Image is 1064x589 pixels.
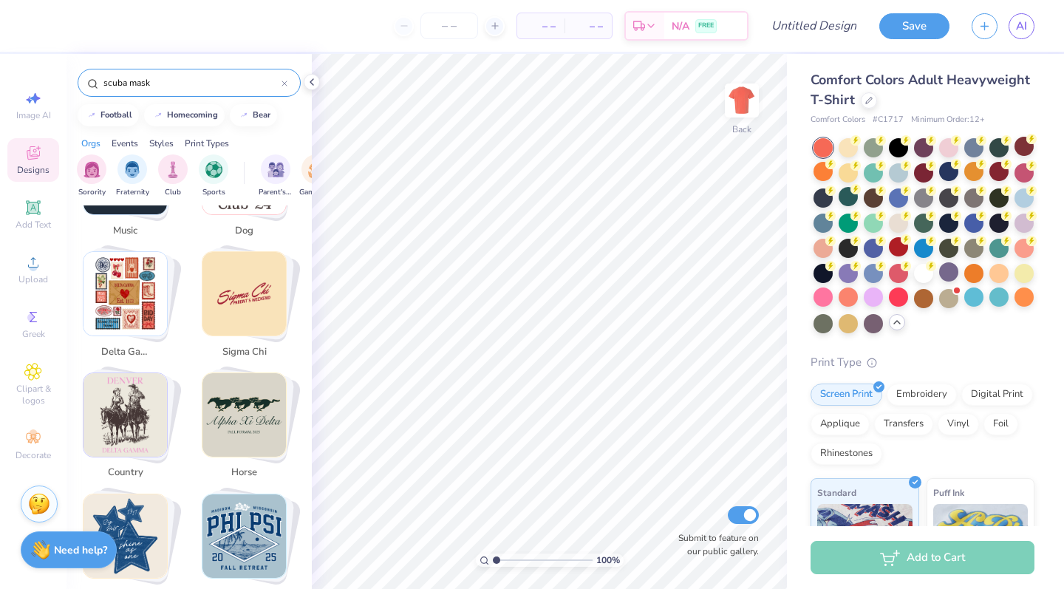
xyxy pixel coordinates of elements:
[165,187,181,198] span: Club
[7,383,59,406] span: Clipart & logos
[202,187,225,198] span: Sports
[259,154,293,198] button: filter button
[983,413,1018,435] div: Foil
[199,154,228,198] div: filter for Sports
[18,273,48,285] span: Upload
[16,449,51,461] span: Decorate
[817,504,913,578] img: Standard
[267,161,284,178] img: Parent's Weekend Image
[874,413,933,435] div: Transfers
[238,111,250,120] img: trend_line.gif
[732,123,751,136] div: Back
[158,154,188,198] button: filter button
[101,224,149,239] span: music
[220,345,268,360] span: sigma chi
[86,111,98,120] img: trend_line.gif
[596,554,620,567] span: 100 %
[101,466,149,480] span: country
[158,154,188,198] div: filter for Club
[116,154,149,198] div: filter for Fraternity
[811,354,1034,371] div: Print Type
[811,413,870,435] div: Applique
[220,224,268,239] span: dog
[259,154,293,198] div: filter for Parent's Weekend
[16,219,51,231] span: Add Text
[526,18,556,34] span: – –
[54,543,107,557] strong: Need help?
[205,161,222,178] img: Sports Image
[299,187,333,198] span: Game Day
[165,161,181,178] img: Club Image
[259,187,293,198] span: Parent's Weekend
[253,111,270,119] div: bear
[193,251,304,365] button: Stack Card Button sigma chi
[83,373,167,457] img: country
[116,154,149,198] button: filter button
[202,373,286,457] img: horse
[299,154,333,198] button: filter button
[202,494,286,578] img: beach
[811,114,865,126] span: Comfort Colors
[1016,18,1027,35] span: AI
[22,328,45,340] span: Greek
[167,111,218,119] div: homecoming
[308,161,325,178] img: Game Day Image
[760,11,868,41] input: Untitled Design
[152,111,164,120] img: trend_line.gif
[102,75,282,90] input: Try "Alpha"
[78,104,139,126] button: football
[873,114,904,126] span: # C1717
[83,161,100,178] img: Sorority Image
[144,104,225,126] button: homecoming
[101,345,149,360] span: delta gamma
[124,161,140,178] img: Fraternity Image
[961,384,1033,406] div: Digital Print
[116,187,149,198] span: Fraternity
[83,252,167,336] img: delta gamma
[727,86,757,115] img: Back
[112,137,138,150] div: Events
[811,384,882,406] div: Screen Print
[77,154,106,198] div: filter for Sorority
[74,372,185,486] button: Stack Card Button country
[16,109,51,121] span: Image AI
[933,485,964,500] span: Puff Ink
[199,154,228,198] button: filter button
[811,71,1030,109] span: Comfort Colors Adult Heavyweight T-Shirt
[672,18,689,34] span: N/A
[202,252,286,336] img: sigma chi
[1009,13,1034,39] a: AI
[933,504,1029,578] img: Puff Ink
[81,137,100,150] div: Orgs
[83,494,167,578] img: denim
[230,104,277,126] button: bear
[420,13,478,39] input: – –
[299,154,333,198] div: filter for Game Day
[817,485,856,500] span: Standard
[938,413,979,435] div: Vinyl
[77,154,106,198] button: filter button
[74,251,185,365] button: Stack Card Button delta gamma
[573,18,603,34] span: – –
[811,443,882,465] div: Rhinestones
[78,187,106,198] span: Sorority
[698,21,714,31] span: FREE
[193,372,304,486] button: Stack Card Button horse
[17,164,50,176] span: Designs
[149,137,174,150] div: Styles
[670,531,759,558] label: Submit to feature on our public gallery.
[887,384,957,406] div: Embroidery
[911,114,985,126] span: Minimum Order: 12 +
[220,466,268,480] span: horse
[100,111,132,119] div: football
[879,13,949,39] button: Save
[185,137,229,150] div: Print Types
